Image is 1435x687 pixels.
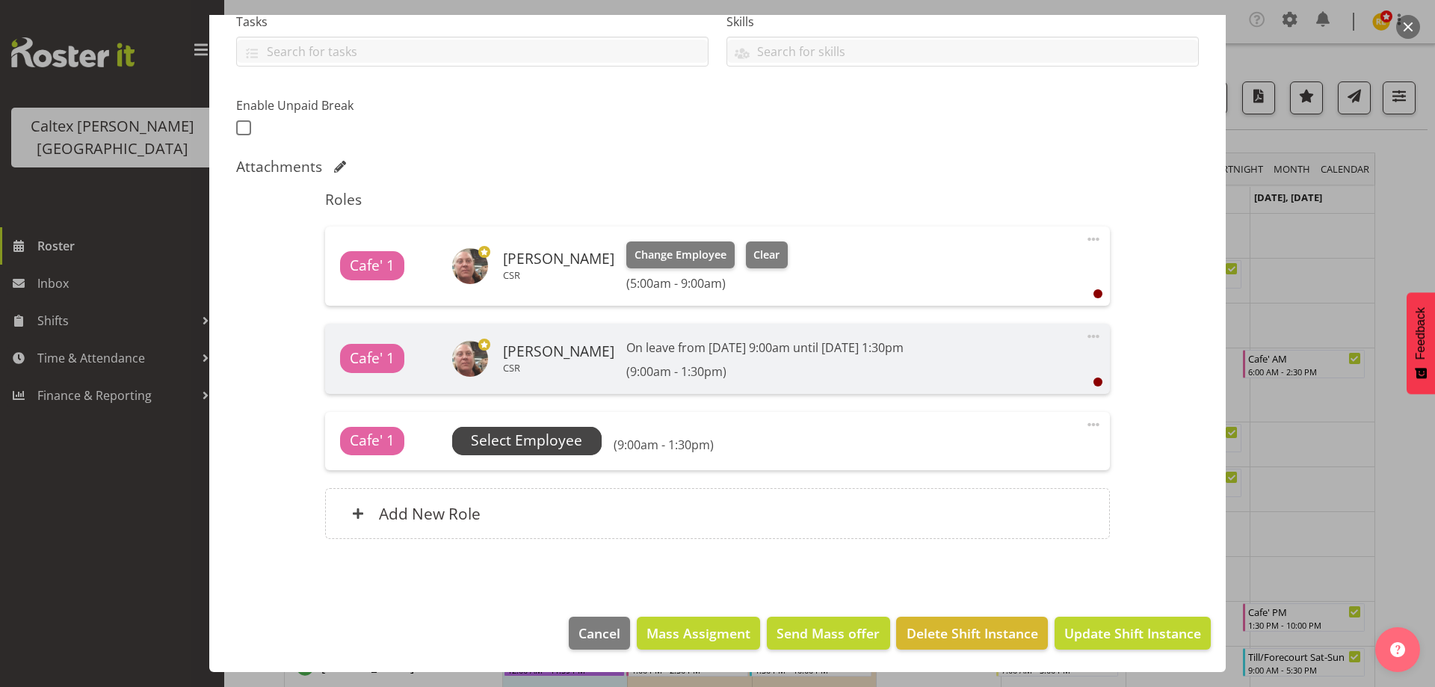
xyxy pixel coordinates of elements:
button: Feedback - Show survey [1407,292,1435,394]
label: Enable Unpaid Break [236,96,463,114]
h5: Roles [325,191,1109,209]
h6: (5:00am - 9:00am) [626,276,788,291]
button: Cancel [569,617,630,650]
img: jeanette-braxton6f63b6175486c64fd4f7440e9fe5498e.png [452,341,488,377]
span: Cafe' 1 [350,430,395,452]
button: Send Mass offer [767,617,889,650]
span: Update Shift Instance [1064,623,1201,643]
p: CSR [503,362,614,374]
div: User is clocked out [1093,289,1102,298]
span: Cafe' 1 [350,348,395,369]
span: Change Employee [635,247,726,263]
button: Delete Shift Instance [896,617,1047,650]
button: Mass Assigment [637,617,760,650]
p: On leave from [DATE] 9:00am until [DATE] 1:30pm [626,339,904,357]
h6: (9:00am - 1:30pm) [614,437,714,452]
h6: Add New Role [379,504,481,523]
p: CSR [503,269,614,281]
span: Select Employee [471,430,582,452]
label: Skills [726,13,1199,31]
input: Search for skills [727,40,1198,63]
button: Update Shift Instance [1055,617,1211,650]
input: Search for tasks [237,40,708,63]
span: Send Mass offer [777,623,880,643]
span: Cafe' 1 [350,255,395,277]
span: Feedback [1414,307,1428,360]
h6: [PERSON_NAME] [503,250,614,267]
span: Cancel [578,623,620,643]
img: jeanette-braxton6f63b6175486c64fd4f7440e9fe5498e.png [452,248,488,284]
h6: [PERSON_NAME] [503,343,614,360]
span: Delete Shift Instance [907,623,1038,643]
span: Clear [753,247,780,263]
span: Mass Assigment [646,623,750,643]
h6: (9:00am - 1:30pm) [626,364,904,379]
img: help-xxl-2.png [1390,642,1405,657]
button: Clear [746,241,789,268]
button: Change Employee [626,241,735,268]
div: User is clocked out [1093,378,1102,386]
label: Tasks [236,13,709,31]
h5: Attachments [236,158,322,176]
